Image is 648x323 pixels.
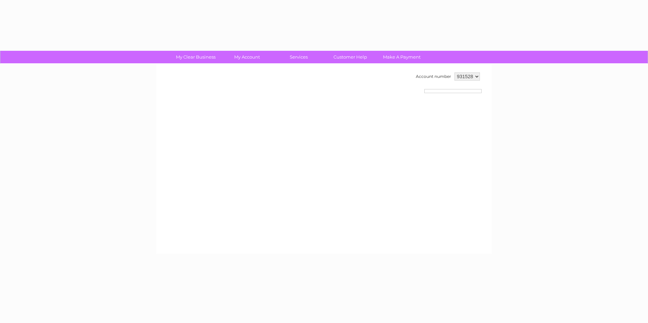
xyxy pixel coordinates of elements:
[374,51,430,63] a: Make A Payment
[414,71,453,82] td: Account number
[168,51,224,63] a: My Clear Business
[271,51,327,63] a: Services
[322,51,378,63] a: Customer Help
[219,51,275,63] a: My Account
